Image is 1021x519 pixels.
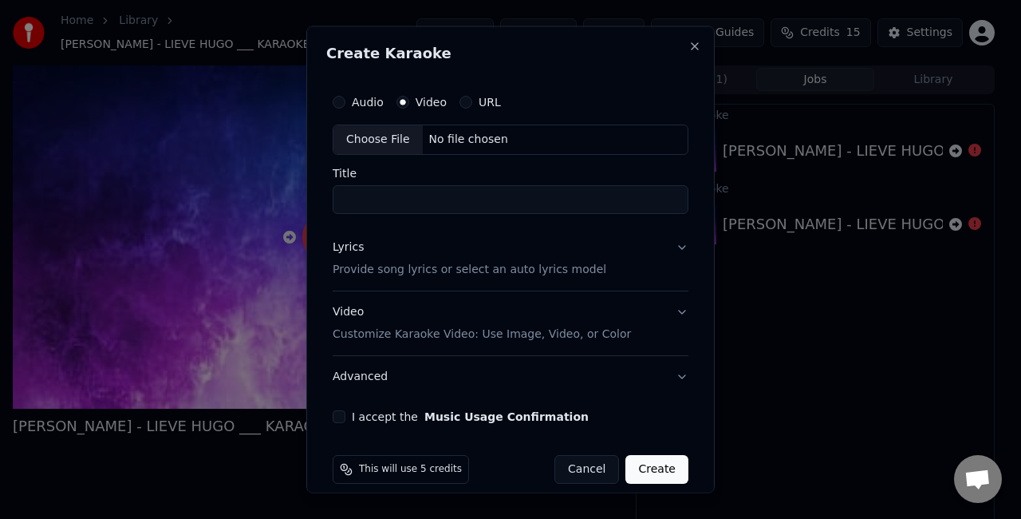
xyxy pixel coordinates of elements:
[333,239,364,255] div: Lyrics
[333,326,631,342] p: Customize Karaoke Video: Use Image, Video, or Color
[423,132,514,148] div: No file chosen
[554,454,619,483] button: Cancel
[479,97,501,108] label: URL
[333,303,631,342] div: Video
[359,462,462,475] span: This will use 5 credits
[352,410,589,422] label: I accept the
[333,125,423,154] div: Choose File
[333,261,606,277] p: Provide song lyrics or select an auto lyrics model
[625,454,688,483] button: Create
[424,410,589,422] button: I accept the
[333,355,688,397] button: Advanced
[352,97,384,108] label: Audio
[416,97,447,108] label: Video
[333,291,688,355] button: VideoCustomize Karaoke Video: Use Image, Video, or Color
[333,226,688,290] button: LyricsProvide song lyrics or select an auto lyrics model
[333,167,688,178] label: Title
[326,46,695,61] h2: Create Karaoke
